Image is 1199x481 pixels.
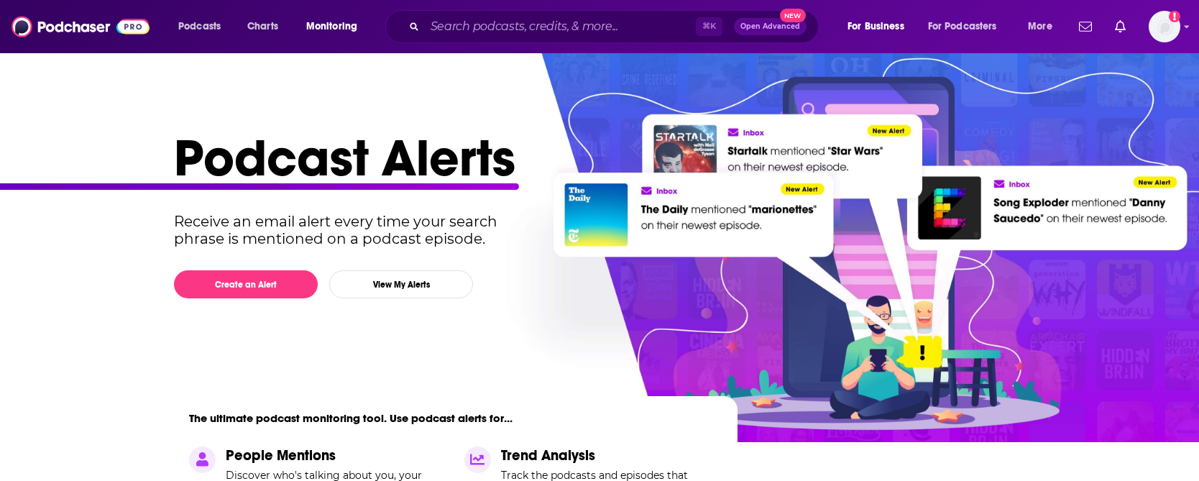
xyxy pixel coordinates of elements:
button: open menu [919,15,1018,38]
a: Show notifications dropdown [1109,14,1131,39]
button: View My Alerts [329,270,473,298]
span: ⌘ K [696,17,722,36]
a: Show notifications dropdown [1073,14,1098,39]
span: Open Advanced [740,23,800,30]
p: People Mentions [226,446,447,464]
span: Monitoring [306,17,357,37]
input: Search podcasts, credits, & more... [425,15,696,38]
div: Search podcasts, credits, & more... [399,10,832,43]
span: More [1028,17,1052,37]
button: Create an Alert [174,270,318,298]
a: Charts [238,15,287,38]
img: User Profile [1149,11,1180,42]
span: For Podcasters [928,17,997,37]
span: Logged in as lizziehan [1149,11,1180,42]
p: Trend Analysis [501,446,722,464]
span: New [780,9,806,22]
span: For Business [847,17,904,37]
h1: Podcast Alerts [174,127,1014,190]
span: Podcasts [178,17,221,37]
span: Charts [247,17,278,37]
button: Open AdvancedNew [734,18,807,35]
button: open menu [837,15,922,38]
p: The ultimate podcast monitoring tool. Use podcast alerts for... [189,411,513,425]
img: Podchaser - Follow, Share and Rate Podcasts [12,13,150,40]
button: Show profile menu [1149,11,1180,42]
svg: Add a profile image [1169,11,1180,22]
button: open menu [1018,15,1070,38]
p: Receive an email alert every time your search phrase is mentioned on a podcast episode. [174,213,524,247]
button: open menu [168,15,239,38]
button: open menu [296,15,376,38]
